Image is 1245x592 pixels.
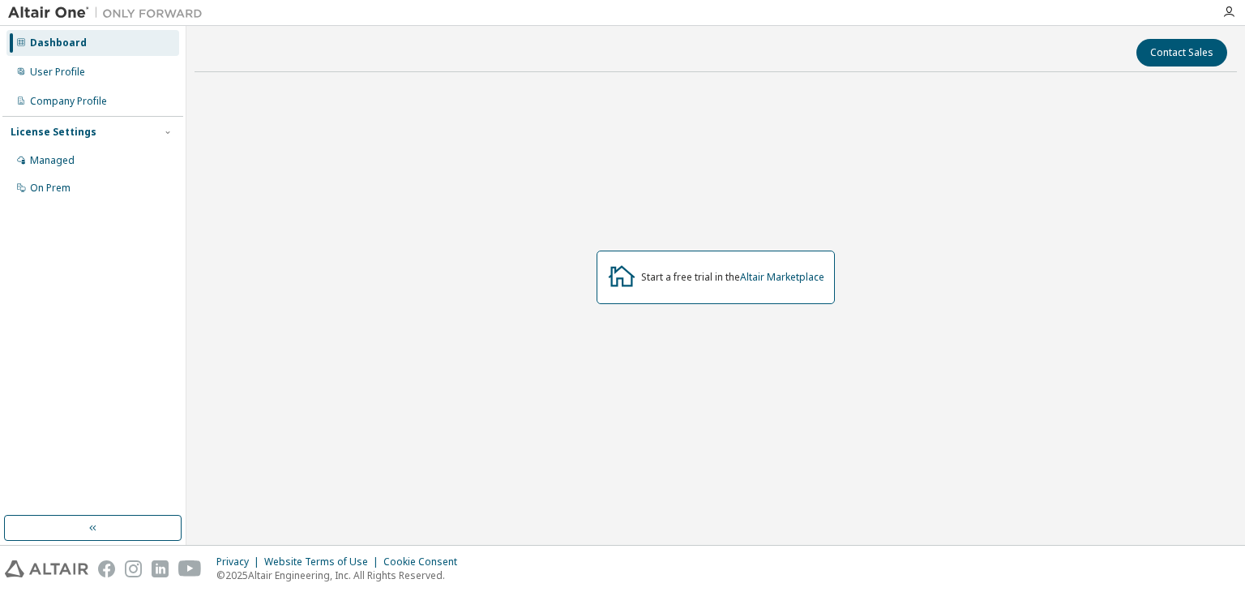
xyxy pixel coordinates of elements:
[11,126,96,139] div: License Settings
[152,560,169,577] img: linkedin.svg
[30,95,107,108] div: Company Profile
[1136,39,1227,66] button: Contact Sales
[264,556,383,568] div: Website Terms of Use
[125,560,142,577] img: instagram.svg
[30,154,75,167] div: Managed
[5,560,88,577] img: altair_logo.svg
[216,568,467,582] p: © 2025 Altair Engineering, Inc. All Rights Reserved.
[383,556,467,568] div: Cookie Consent
[740,270,824,284] a: Altair Marketplace
[30,36,87,49] div: Dashboard
[641,271,824,284] div: Start a free trial in the
[98,560,115,577] img: facebook.svg
[216,556,264,568] div: Privacy
[30,66,85,79] div: User Profile
[178,560,202,577] img: youtube.svg
[8,5,211,21] img: Altair One
[30,182,71,195] div: On Prem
